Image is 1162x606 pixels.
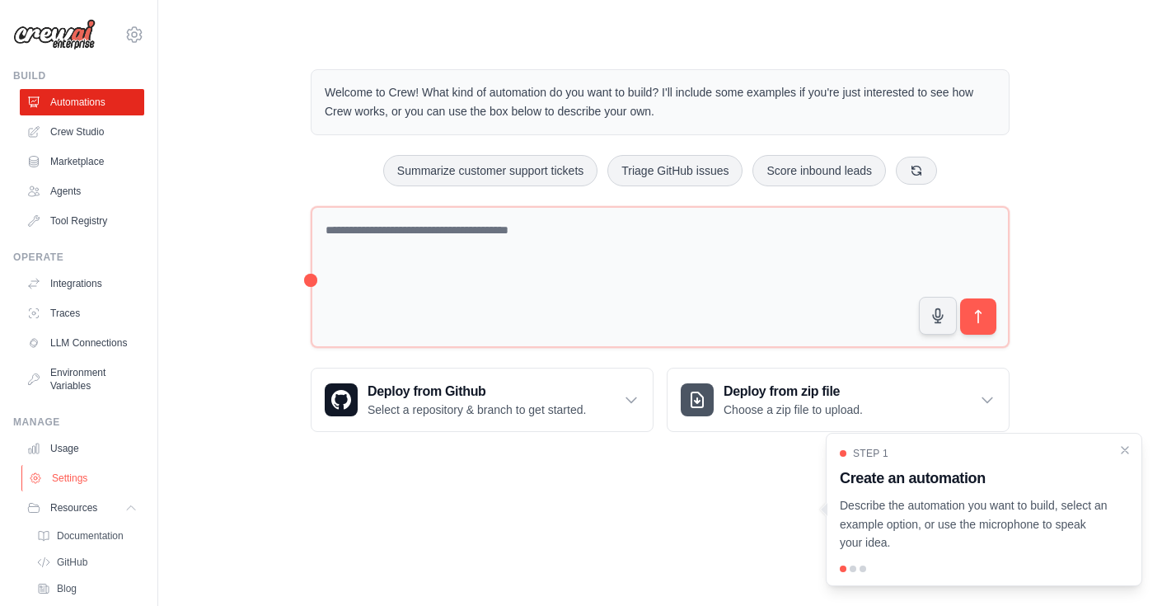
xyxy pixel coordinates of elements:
[1118,444,1132,457] button: Close walkthrough
[325,83,996,121] p: Welcome to Crew! What kind of automation do you want to build? I'll include some examples if you'...
[853,447,888,460] span: Step 1
[13,19,96,50] img: Logo
[20,495,144,521] button: Resources
[20,208,144,234] a: Tool Registry
[13,416,144,429] div: Manage
[30,551,144,574] a: GitHub
[13,69,144,82] div: Build
[1080,527,1162,606] div: 聊天小工具
[368,382,586,402] h3: Deploy from Github
[20,270,144,297] a: Integrations
[21,465,146,491] a: Settings
[840,467,1108,490] h3: Create an automation
[752,155,886,186] button: Score inbound leads
[30,577,144,600] a: Blog
[607,155,743,186] button: Triage GitHub issues
[20,435,144,462] a: Usage
[1080,527,1162,606] iframe: Chat Widget
[20,300,144,326] a: Traces
[20,119,144,145] a: Crew Studio
[20,89,144,115] a: Automations
[13,251,144,264] div: Operate
[30,524,144,547] a: Documentation
[840,496,1108,552] p: Describe the automation you want to build, select an example option, or use the microphone to spe...
[57,529,124,543] span: Documentation
[20,330,144,356] a: LLM Connections
[57,582,77,595] span: Blog
[368,402,586,418] p: Select a repository & branch to get started.
[724,402,863,418] p: Choose a zip file to upload.
[50,501,97,514] span: Resources
[20,148,144,175] a: Marketplace
[20,359,144,399] a: Environment Variables
[57,556,87,569] span: GitHub
[383,155,597,186] button: Summarize customer support tickets
[724,382,863,402] h3: Deploy from zip file
[20,178,144,204] a: Agents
